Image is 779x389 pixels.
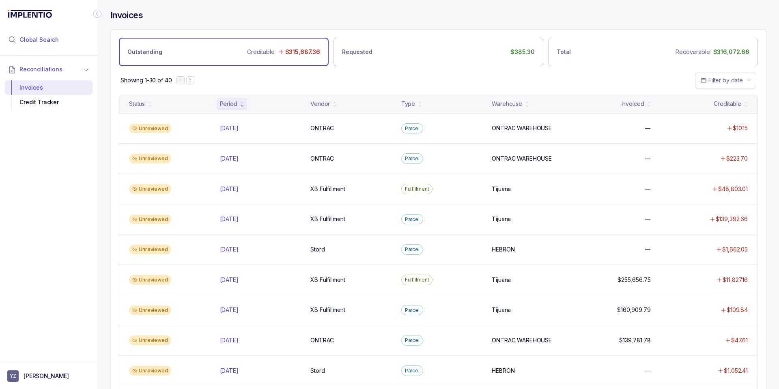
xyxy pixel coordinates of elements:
p: $255,656.75 [618,276,650,284]
div: Creditable [714,100,741,108]
p: — [645,124,651,132]
button: Date Range Picker [695,73,756,88]
p: [DATE] [220,185,239,193]
div: Unreviewed [129,366,171,376]
p: Outstanding [127,48,162,56]
div: Unreviewed [129,124,171,133]
p: $223.70 [726,155,748,163]
p: $139,781.78 [619,336,650,344]
p: ONTRAC [310,155,334,163]
p: Parcel [405,155,420,163]
div: Reconciliations [5,79,93,112]
div: Unreviewed [129,154,171,163]
p: $47.61 [731,336,748,344]
div: Unreviewed [129,215,171,224]
p: Showing 1-30 of 40 [121,76,172,84]
p: Recoverable [676,48,710,56]
p: [DATE] [220,155,239,163]
div: Period [220,100,237,108]
div: Invoiced [622,100,644,108]
search: Date Range Picker [700,76,743,84]
p: $1,662.05 [722,245,748,254]
p: Tijuana [492,276,511,284]
div: Collapse Icon [93,9,102,19]
p: Tijuana [492,215,511,223]
p: Parcel [405,367,420,375]
p: ONTRAC WAREHOUSE [492,336,552,344]
p: Total [557,48,571,56]
button: Reconciliations [5,60,93,78]
p: Parcel [405,125,420,133]
p: Fulfillment [405,185,429,193]
p: — [645,245,651,254]
p: XB Fulfillment [310,306,345,314]
p: [DATE] [220,245,239,254]
p: $315,687.36 [285,48,320,56]
p: [DATE] [220,124,239,132]
p: — [645,185,651,193]
p: XB Fulfillment [310,276,345,284]
p: HEBRON [492,367,514,375]
div: Status [129,100,145,108]
div: Credit Tracker [11,95,86,110]
div: Warehouse [492,100,522,108]
button: User initials[PERSON_NAME] [7,370,90,382]
div: Type [401,100,415,108]
h4: Invoices [110,10,143,21]
div: Vendor [310,100,330,108]
p: $139,392.66 [716,215,748,223]
span: Filter by date [708,77,743,84]
p: [DATE] [220,306,239,314]
p: — [645,367,651,375]
p: — [645,215,651,223]
p: $1,052.41 [724,367,748,375]
p: HEBRON [492,245,514,254]
p: Parcel [405,336,420,344]
button: Next Page [186,76,194,84]
p: Creditable [247,48,275,56]
p: ONTRAC [310,336,334,344]
p: Requested [342,48,372,56]
p: $385.30 [510,48,535,56]
span: Global Search [19,36,59,44]
p: [DATE] [220,215,239,223]
p: ONTRAC [310,124,334,132]
p: ONTRAC WAREHOUSE [492,155,552,163]
p: [DATE] [220,367,239,375]
p: Parcel [405,215,420,224]
p: XB Fulfillment [310,185,345,193]
div: Unreviewed [129,335,171,345]
div: Unreviewed [129,305,171,315]
p: Tijuana [492,306,511,314]
p: ONTRAC WAREHOUSE [492,124,552,132]
p: $316,072.66 [713,48,749,56]
p: — [645,155,651,163]
div: Unreviewed [129,275,171,285]
p: $48,803.01 [718,185,748,193]
div: Unreviewed [129,245,171,254]
p: $10.15 [733,124,748,132]
span: User initials [7,370,19,382]
p: Parcel [405,245,420,254]
p: Stord [310,367,325,375]
p: Fulfillment [405,276,429,284]
p: [PERSON_NAME] [24,372,69,380]
div: Remaining page entries [121,76,172,84]
span: Reconciliations [19,65,62,73]
div: Unreviewed [129,184,171,194]
div: Invoices [11,80,86,95]
p: $11,827.16 [723,276,748,284]
p: Parcel [405,306,420,314]
p: $160,909.79 [617,306,650,314]
p: [DATE] [220,276,239,284]
p: Tijuana [492,185,511,193]
p: [DATE] [220,336,239,344]
p: XB Fulfillment [310,215,345,223]
p: $109.84 [727,306,748,314]
p: Stord [310,245,325,254]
